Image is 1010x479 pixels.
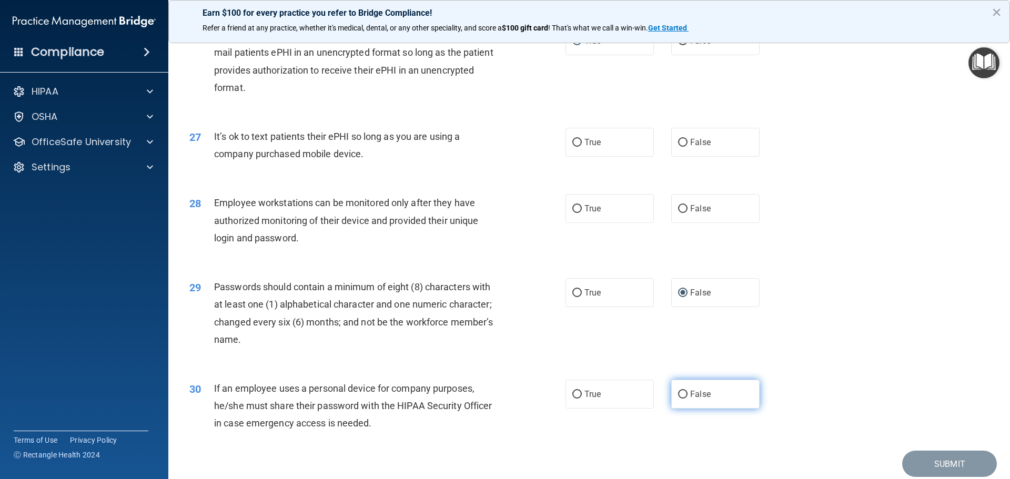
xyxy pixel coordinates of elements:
span: True [584,389,601,399]
a: Settings [13,161,153,174]
span: False [690,288,711,298]
span: 30 [189,383,201,395]
a: Privacy Policy [70,435,117,445]
p: OSHA [32,110,58,123]
span: Refer a friend at any practice, whether it's medical, dental, or any other speciality, and score a [203,24,502,32]
button: Submit [902,451,997,477]
span: True [584,137,601,147]
span: Passwords should contain a minimum of eight (8) characters with at least one (1) alphabetical cha... [214,281,493,345]
input: False [678,139,688,147]
input: True [572,139,582,147]
img: PMB logo [13,11,156,32]
a: OfficeSafe University [13,136,153,148]
h4: Compliance [31,45,104,59]
span: 29 [189,281,201,294]
span: False [690,389,711,399]
span: It’s ok to text patients their ePHI so long as you are using a company purchased mobile device. [214,131,460,159]
p: HIPAA [32,85,58,98]
strong: Get Started [648,24,687,32]
a: Get Started [648,24,689,32]
button: Close [992,4,1002,21]
span: Even though regular email is not secure, practices are allowed to e-mail patients ePHI in an unen... [214,29,496,93]
span: Employee workstations can be monitored only after they have authorized monitoring of their device... [214,197,478,243]
span: If an employee uses a personal device for company purposes, he/she must share their password with... [214,383,492,429]
a: HIPAA [13,85,153,98]
input: True [572,289,582,297]
span: False [690,137,711,147]
iframe: Drift Widget Chat Controller [828,404,997,446]
span: True [584,203,601,213]
p: Settings [32,161,70,174]
span: ! That's what we call a win-win. [548,24,648,32]
a: Terms of Use [14,435,57,445]
button: Open Resource Center [968,47,999,78]
input: False [678,289,688,297]
span: False [690,203,711,213]
input: False [678,205,688,213]
p: Earn $100 for every practice you refer to Bridge Compliance! [203,8,976,18]
input: False [678,391,688,399]
span: 28 [189,197,201,210]
span: 27 [189,131,201,144]
a: OSHA [13,110,153,123]
p: OfficeSafe University [32,136,131,148]
input: True [572,391,582,399]
span: Ⓒ Rectangle Health 2024 [14,450,100,460]
span: True [584,288,601,298]
strong: $100 gift card [502,24,548,32]
input: True [572,205,582,213]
